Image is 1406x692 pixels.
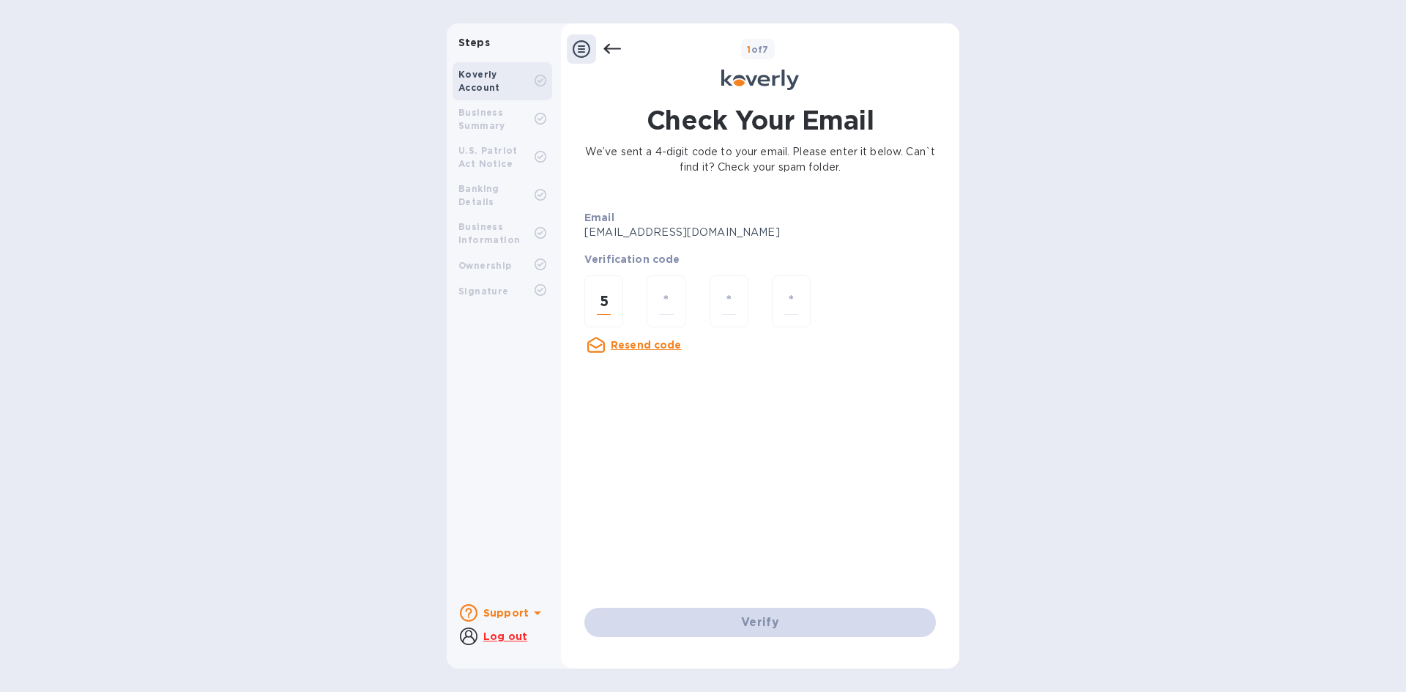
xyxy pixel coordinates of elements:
p: [EMAIL_ADDRESS][DOMAIN_NAME] [584,225,809,240]
b: Banking Details [458,183,499,207]
b: Business Information [458,221,520,245]
b: Business Summary [458,107,505,131]
h1: Check Your Email [647,102,874,138]
p: Verification code [584,252,936,267]
b: Support [483,607,529,619]
u: Resend code [611,339,682,351]
p: We’ve sent a 4-digit code to your email. Please enter it below. Can`t find it? Check your spam fo... [584,144,936,175]
b: Ownership [458,260,512,271]
b: U.S. Patriot Act Notice [458,145,518,169]
b: Signature [458,286,509,297]
span: 1 [747,44,751,55]
b: Steps [458,37,490,48]
b: Koverly Account [458,69,500,93]
u: Log out [483,630,527,642]
b: of 7 [747,44,769,55]
b: Email [584,212,614,223]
